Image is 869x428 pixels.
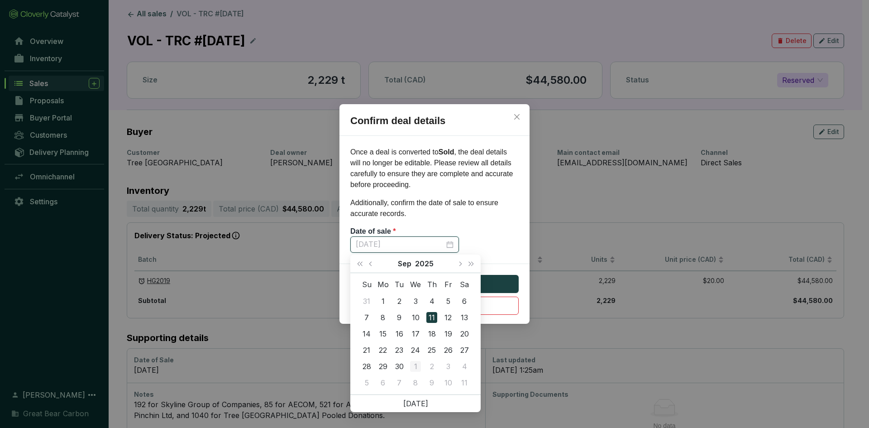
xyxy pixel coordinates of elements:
[440,375,456,391] td: 2025-10-10
[456,375,473,391] td: 2025-10-11
[459,312,470,323] div: 13
[426,361,437,372] div: 2
[356,240,444,250] input: Select date
[510,113,524,120] span: Close
[394,345,405,356] div: 23
[339,113,530,136] h2: Confirm deal details
[394,312,405,323] div: 9
[350,226,396,236] label: Date of sale
[424,309,440,326] td: 2025-09-11
[358,358,375,375] td: 2025-09-28
[375,277,391,293] th: Mo
[440,358,456,375] td: 2025-10-03
[377,296,388,307] div: 1
[358,309,375,326] td: 2025-09-07
[456,358,473,375] td: 2025-10-04
[394,361,405,372] div: 30
[375,309,391,326] td: 2025-09-08
[394,328,405,339] div: 16
[375,326,391,342] td: 2025-09-15
[459,361,470,372] div: 4
[456,309,473,326] td: 2025-09-13
[426,328,437,339] div: 18
[391,375,407,391] td: 2025-10-07
[407,375,424,391] td: 2025-10-08
[358,293,375,309] td: 2025-08-31
[424,293,440,309] td: 2025-09-04
[361,328,372,339] div: 14
[410,345,421,356] div: 24
[410,377,421,388] div: 8
[377,312,388,323] div: 8
[361,361,372,372] div: 28
[407,342,424,358] td: 2025-09-24
[398,255,411,273] button: Choose a month
[456,277,473,293] th: Sa
[459,328,470,339] div: 20
[454,255,466,273] button: Next month (PageDown)
[456,326,473,342] td: 2025-09-20
[443,312,454,323] div: 12
[456,342,473,358] td: 2025-09-27
[391,342,407,358] td: 2025-09-23
[415,255,434,273] button: Choose a year
[366,255,377,273] button: Previous month (PageUp)
[361,345,372,356] div: 21
[424,342,440,358] td: 2025-09-25
[391,277,407,293] th: Tu
[403,399,428,408] a: [DATE]
[407,326,424,342] td: 2025-09-17
[443,377,454,388] div: 10
[424,375,440,391] td: 2025-10-09
[424,326,440,342] td: 2025-09-18
[358,375,375,391] td: 2025-10-05
[513,113,520,120] span: close
[358,326,375,342] td: 2025-09-14
[350,197,519,219] p: Additionally, confirm the date of sale to ensure accurate records.
[391,309,407,326] td: 2025-09-09
[439,148,454,156] b: Sold
[391,293,407,309] td: 2025-09-02
[375,293,391,309] td: 2025-09-01
[377,377,388,388] div: 6
[440,342,456,358] td: 2025-09-26
[443,361,454,372] div: 3
[459,377,470,388] div: 11
[510,110,524,124] button: Close
[410,312,421,323] div: 10
[443,345,454,356] div: 26
[361,296,372,307] div: 31
[443,296,454,307] div: 5
[440,309,456,326] td: 2025-09-12
[424,358,440,375] td: 2025-10-02
[375,375,391,391] td: 2025-10-06
[361,377,372,388] div: 5
[410,361,421,372] div: 1
[426,296,437,307] div: 4
[407,277,424,293] th: We
[394,377,405,388] div: 7
[440,277,456,293] th: Fr
[377,345,388,356] div: 22
[354,255,366,273] button: Last year (Control + left)
[377,361,388,372] div: 29
[440,326,456,342] td: 2025-09-19
[456,293,473,309] td: 2025-09-06
[391,358,407,375] td: 2025-09-30
[350,147,519,190] p: Once a deal is converted to , the deal details will no longer be editable. Please review all deta...
[459,296,470,307] div: 6
[407,358,424,375] td: 2025-10-01
[426,377,437,388] div: 9
[407,309,424,326] td: 2025-09-10
[377,328,388,339] div: 15
[375,342,391,358] td: 2025-09-22
[394,296,405,307] div: 2
[375,358,391,375] td: 2025-09-29
[358,277,375,293] th: Su
[358,342,375,358] td: 2025-09-21
[426,345,437,356] div: 25
[426,312,437,323] div: 11
[440,293,456,309] td: 2025-09-05
[361,312,372,323] div: 7
[465,255,477,273] button: Next year (Control + right)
